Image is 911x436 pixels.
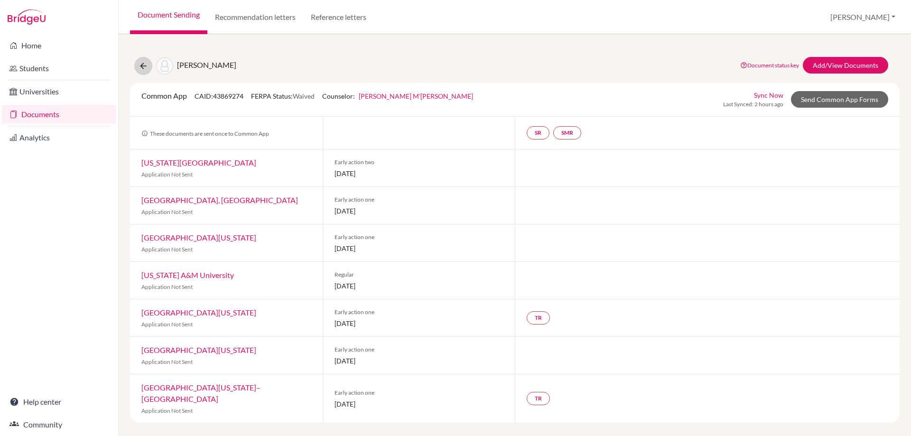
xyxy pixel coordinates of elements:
[335,318,504,328] span: [DATE]
[141,283,193,290] span: Application Not Sent
[141,195,298,204] a: [GEOGRAPHIC_DATA], [GEOGRAPHIC_DATA]
[527,311,550,325] a: TR
[826,8,900,26] button: [PERSON_NAME]
[335,195,504,204] span: Early action one
[527,126,549,139] a: SR
[141,246,193,253] span: Application Not Sent
[335,308,504,316] span: Early action one
[740,62,799,69] a: Document status key
[359,92,473,100] a: [PERSON_NAME] M'[PERSON_NAME]
[335,281,504,291] span: [DATE]
[141,345,256,354] a: [GEOGRAPHIC_DATA][US_STATE]
[335,158,504,167] span: Early action two
[141,383,260,403] a: [GEOGRAPHIC_DATA][US_STATE]–[GEOGRAPHIC_DATA]
[141,208,193,215] span: Application Not Sent
[335,389,504,397] span: Early action one
[723,100,783,109] span: Last Synced: 2 hours ago
[141,130,269,137] span: These documents are sent once to Common App
[2,128,116,147] a: Analytics
[2,82,116,101] a: Universities
[141,358,193,365] span: Application Not Sent
[335,270,504,279] span: Regular
[195,92,243,100] span: CAID: 43869274
[527,392,550,405] a: TR
[335,356,504,366] span: [DATE]
[141,321,193,328] span: Application Not Sent
[177,60,236,69] span: [PERSON_NAME]
[2,415,116,434] a: Community
[553,126,581,139] a: SMR
[251,92,315,100] span: FERPA Status:
[2,36,116,55] a: Home
[8,9,46,25] img: Bridge-U
[335,233,504,241] span: Early action one
[293,92,315,100] span: Waived
[141,171,193,178] span: Application Not Sent
[141,270,234,279] a: [US_STATE] A&M University
[141,407,193,414] span: Application Not Sent
[335,243,504,253] span: [DATE]
[141,308,256,317] a: [GEOGRAPHIC_DATA][US_STATE]
[335,168,504,178] span: [DATE]
[335,206,504,216] span: [DATE]
[141,91,187,100] span: Common App
[141,158,256,167] a: [US_STATE][GEOGRAPHIC_DATA]
[2,59,116,78] a: Students
[335,399,504,409] span: [DATE]
[141,233,256,242] a: [GEOGRAPHIC_DATA][US_STATE]
[803,57,888,74] a: Add/View Documents
[322,92,473,100] span: Counselor:
[2,392,116,411] a: Help center
[791,91,888,108] a: Send Common App Forms
[754,90,783,100] a: Sync Now
[335,345,504,354] span: Early action one
[2,105,116,124] a: Documents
